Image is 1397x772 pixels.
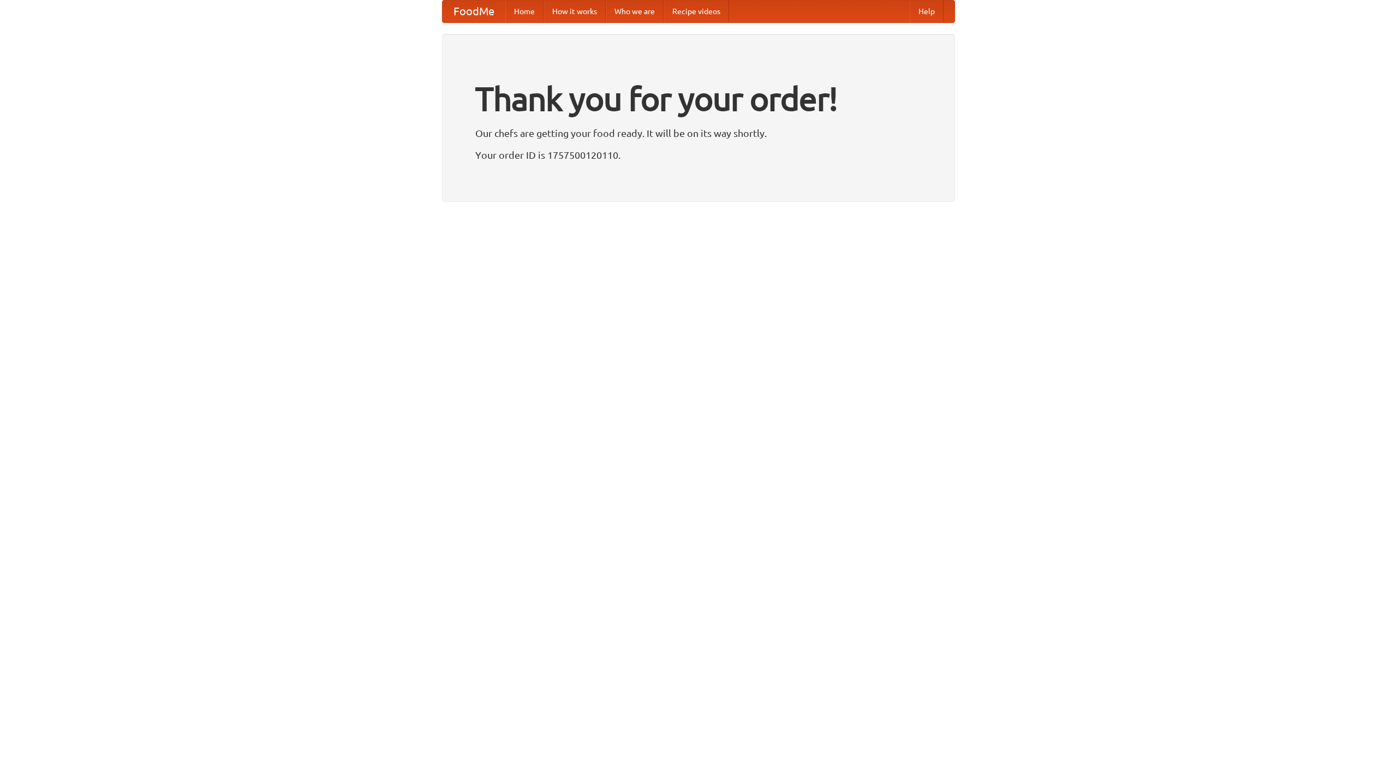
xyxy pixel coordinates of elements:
a: How it works [544,1,606,22]
p: Your order ID is 1757500120110. [475,147,922,163]
a: FoodMe [443,1,505,22]
a: Home [505,1,544,22]
h1: Thank you for your order! [475,73,922,125]
a: Help [910,1,944,22]
a: Who we are [606,1,664,22]
a: Recipe videos [664,1,729,22]
p: Our chefs are getting your food ready. It will be on its way shortly. [475,125,922,141]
